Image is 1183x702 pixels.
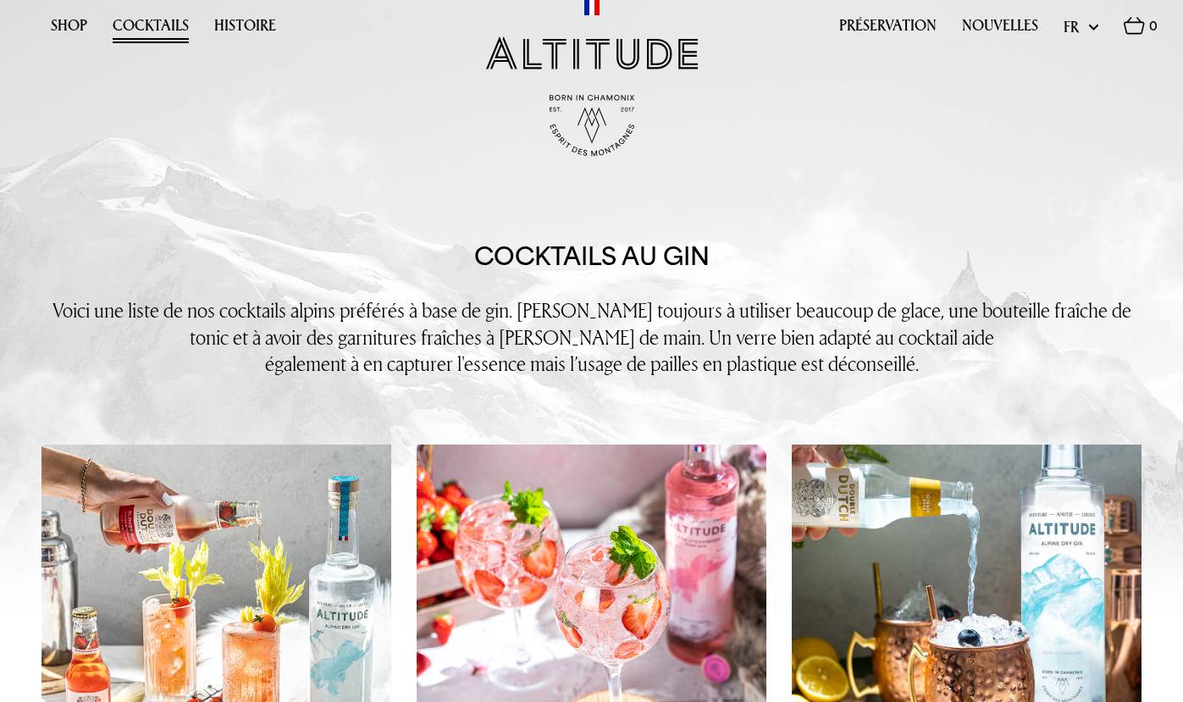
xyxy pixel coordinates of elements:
img: Born in Chamonix - Est. 2017 - Espirit des Montagnes [550,95,634,157]
a: Cocktails [113,17,189,43]
p: Voici une liste de nos cocktails alpins préférés à base de gin. [PERSON_NAME] toujours à utiliser... [41,297,1142,377]
h1: COCKTAILS AU GIN [474,241,710,272]
a: Histoire [214,17,276,43]
a: 0 [1124,17,1158,44]
img: Basket [1124,17,1145,35]
a: Nouvelles [962,17,1038,43]
img: Altitude Gin [486,36,698,69]
a: Shop [51,17,87,43]
a: Préservation [839,17,937,43]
